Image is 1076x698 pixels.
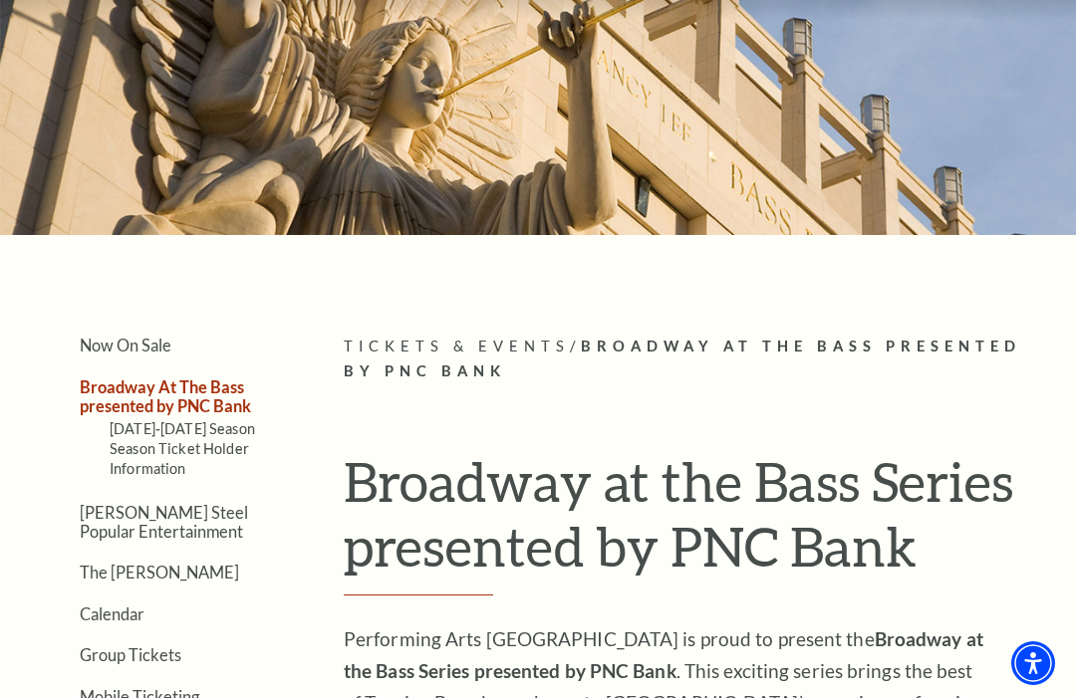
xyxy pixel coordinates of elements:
[80,645,181,664] a: Group Tickets
[80,563,239,582] a: The [PERSON_NAME]
[80,503,248,541] a: [PERSON_NAME] Steel Popular Entertainment
[110,420,255,437] a: [DATE]-[DATE] Season
[110,440,249,477] a: Season Ticket Holder Information
[344,338,1021,379] span: Broadway At The Bass presented by PNC Bank
[80,604,144,623] a: Calendar
[344,338,570,354] span: Tickets & Events
[1011,641,1055,685] div: Accessibility Menu
[80,377,251,415] a: Broadway At The Bass presented by PNC Bank
[80,336,171,354] a: Now On Sale
[344,627,983,682] strong: Broadway at the Bass Series presented by PNC Bank
[344,335,1056,384] p: /
[344,449,1056,595] h1: Broadway at the Bass Series presented by PNC Bank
